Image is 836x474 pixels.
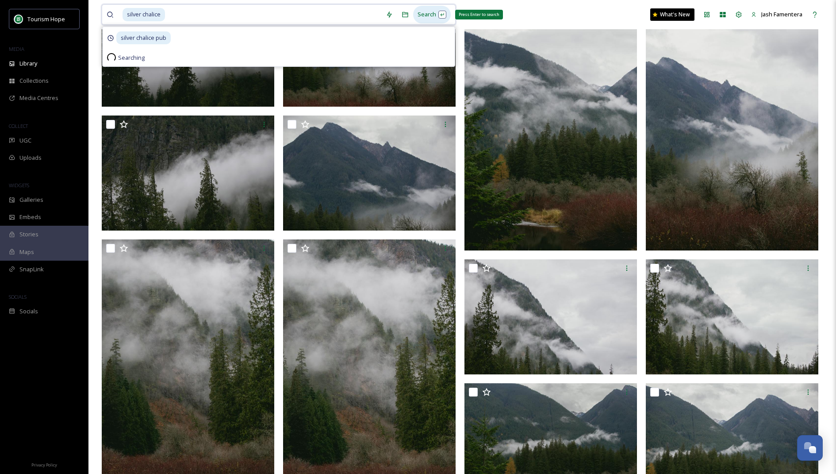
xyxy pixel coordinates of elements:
span: Stories [19,230,38,239]
img: logo.png [14,15,23,23]
button: Open Chat [797,435,823,461]
span: Tourism Hope [27,15,65,23]
span: silver chalice pub [116,31,171,44]
span: silver chalice [123,8,165,21]
span: MEDIA [9,46,24,52]
a: Privacy Policy [31,459,57,470]
img: fog-fest54.jpg [283,116,456,231]
div: Press Enter to search [455,10,503,19]
span: SOCIALS [9,293,27,300]
span: Socials [19,307,38,316]
span: Embeds [19,213,41,221]
span: Maps [19,248,34,256]
span: SnapLink [19,265,44,274]
span: Collections [19,77,49,85]
span: UGC [19,136,31,145]
span: Library [19,59,37,68]
span: Searching [118,54,145,62]
a: What's New [650,8,694,21]
a: Jash Famentera [747,6,807,23]
span: Uploads [19,154,42,162]
span: Jash Famentera [761,10,802,18]
span: WIDGETS [9,182,29,189]
span: Galleries [19,196,43,204]
img: fog-fest52.jpg [646,259,818,374]
img: fog-fest53.jpg [464,259,637,374]
div: Search [413,6,451,23]
span: Privacy Policy [31,462,57,468]
span: COLLECT [9,123,28,129]
span: Media Centres [19,94,58,102]
img: fog-fest55.jpg [102,116,274,231]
